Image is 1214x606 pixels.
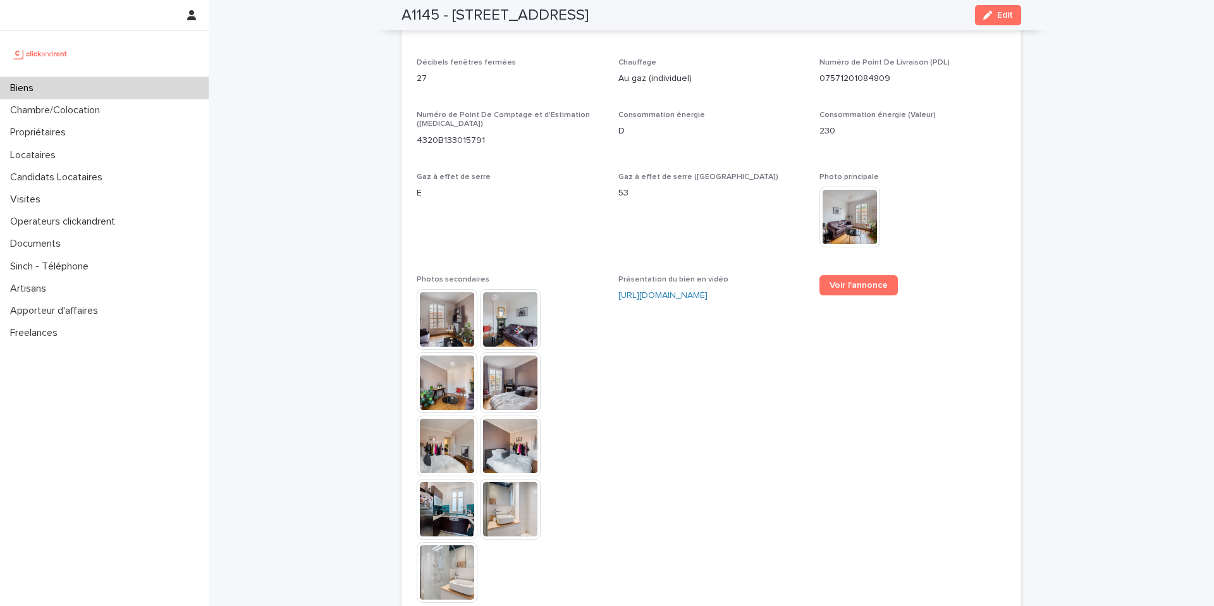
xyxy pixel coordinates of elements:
[819,125,1006,138] p: 230
[819,111,936,119] span: Consommation énergie (Valeur)
[5,149,66,161] p: Locataires
[417,134,603,147] p: 4320B133015791
[819,59,950,66] span: Numéro de Point De Livraison (PDL)
[618,125,805,138] p: D
[417,111,590,128] span: Numéro de Point De Comptage et d'Estimation ([MEDICAL_DATA])
[417,173,491,181] span: Gaz à effet de serre
[819,173,879,181] span: Photo principale
[5,104,110,116] p: Chambre/Colocation
[819,275,898,295] a: Voir l'annonce
[618,291,708,300] a: [URL][DOMAIN_NAME]
[417,187,603,200] p: E
[5,194,51,206] p: Visites
[5,238,71,250] p: Documents
[5,305,108,317] p: Apporteur d'affaires
[618,111,705,119] span: Consommation énergie
[618,173,778,181] span: Gaz à effet de serre ([GEOGRAPHIC_DATA])
[819,72,1006,85] p: 07571201084809
[10,41,71,66] img: UCB0brd3T0yccxBKYDjQ
[618,187,805,200] p: 53
[5,171,113,183] p: Candidats Locataires
[5,261,99,273] p: Sinch - Téléphone
[975,5,1021,25] button: Edit
[417,72,603,85] p: 27
[402,6,589,25] h2: A1145 - [STREET_ADDRESS]
[5,127,76,139] p: Propriétaires
[417,276,489,283] span: Photos secondaires
[5,82,44,94] p: Biens
[417,59,516,66] span: Décibels fenêtres fermées
[618,59,656,66] span: Chauffage
[618,276,728,283] span: Présentation du bien en vidéo
[5,216,125,228] p: Operateurs clickandrent
[997,11,1013,20] span: Edit
[5,327,68,339] p: Freelances
[618,72,805,85] p: Au gaz (individuel)
[5,283,56,295] p: Artisans
[830,281,888,290] span: Voir l'annonce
